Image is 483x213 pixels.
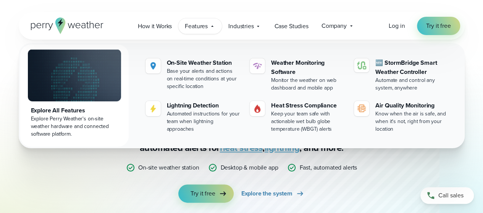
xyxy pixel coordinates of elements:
img: lightning-icon.svg [149,104,158,113]
div: Automate and control any system, anywhere [375,77,449,92]
a: Try it free [417,17,460,35]
a: Heat Stress Compliance Keep your team safe with actionable wet bulb globe temperature (WBGT) alerts [247,98,348,136]
a: Try it free [178,184,233,203]
a: Call sales [420,187,474,204]
div: Explore Perry Weather's on-site weather hardware and connected software platform. [31,115,118,138]
span: Explore the system [241,189,292,198]
span: Log in [389,21,405,30]
div: Explore All Features [31,106,118,115]
span: How it Works [138,22,172,31]
span: Industries [228,22,254,31]
a: Case Studies [268,18,315,34]
div: Lightning Detection [167,101,241,110]
a: How it Works [131,18,178,34]
div: On-Site Weather Station [167,58,241,67]
a: Explore the system [241,184,305,203]
span: Features [185,22,208,31]
div: Automated instructions for your team when lightning approaches [167,110,241,133]
span: Case Studies [274,22,308,31]
span: Try it free [191,189,215,198]
a: Log in [389,21,405,30]
div: Base your alerts and actions on real-time conditions at your specific location [167,67,241,90]
a: Lightning Detection Automated instructions for your team when lightning approaches [142,98,244,136]
a: 🆕 StormBridge Smart Weather Controller Automate and control any system, anywhere [351,55,452,95]
a: Weather Monitoring Software Monitor the weather on web dashboard and mobile app [247,55,348,95]
a: Explore All Features Explore Perry Weather's on-site weather hardware and connected software plat... [20,45,129,147]
div: Know when the air is safe, and when it's not, right from your location [375,110,449,133]
a: On-Site Weather Station Base your alerts and actions on real-time conditions at your specific loc... [142,55,244,93]
img: stormbridge-icon-V6.svg [357,61,366,69]
p: On-site weather station [138,163,199,172]
img: software-icon.svg [253,61,262,70]
a: Air Quality Monitoring Know when the air is safe, and when it's not, right from your location [351,98,452,136]
div: Heat Stress Compliance [271,101,345,110]
p: Desktop & mobile app [220,163,278,172]
img: Location.svg [149,61,158,70]
p: Stop relying on weather apps you can’t trust — [PERSON_NAME] Weather gives you certainty with rel... [89,117,394,154]
div: Monitor the weather on web dashboard and mobile app [271,77,345,92]
img: aqi-icon.svg [357,104,366,113]
p: Fast, automated alerts [299,163,357,172]
img: Gas.svg [253,104,262,113]
div: 🆕 StormBridge Smart Weather Controller [375,58,449,77]
div: Keep your team safe with actionable wet bulb globe temperature (WBGT) alerts [271,110,345,133]
span: Company [321,21,347,30]
span: Try it free [426,21,451,30]
div: Weather Monitoring Software [271,58,345,77]
div: Air Quality Monitoring [375,101,449,110]
span: Call sales [438,191,464,200]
